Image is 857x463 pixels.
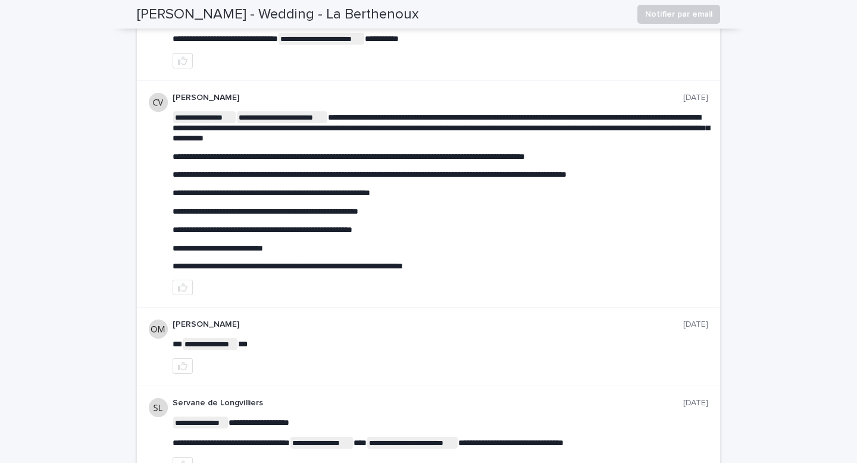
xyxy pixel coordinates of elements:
[683,320,708,330] p: [DATE]
[683,398,708,408] p: [DATE]
[173,93,683,103] p: [PERSON_NAME]
[683,93,708,103] p: [DATE]
[173,358,193,374] button: like this post
[173,320,683,330] p: [PERSON_NAME]
[637,5,720,24] button: Notifier par email
[173,398,683,408] p: Servane de Longvilliers
[173,53,193,68] button: like this post
[137,6,419,23] h2: [PERSON_NAME] - Wedding - La Berthenoux
[645,8,712,20] span: Notifier par email
[173,280,193,295] button: like this post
